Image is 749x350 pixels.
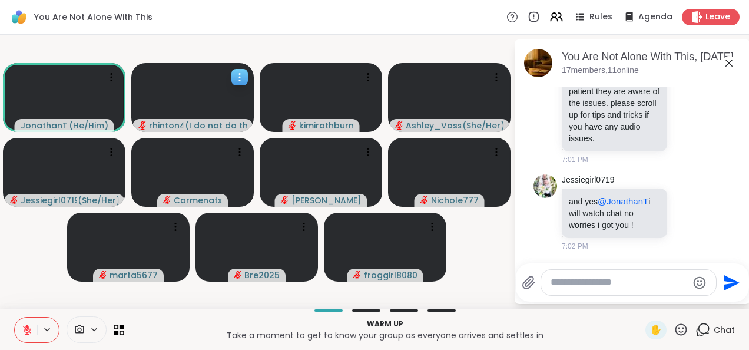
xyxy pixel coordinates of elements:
span: marta5677 [110,269,158,281]
span: audio-muted [10,196,18,204]
span: Chat [714,324,735,336]
span: audio-muted [395,121,403,130]
span: audio-muted [234,271,242,279]
span: You Are Not Alone With This [34,11,153,23]
span: audio-muted [99,271,107,279]
div: You Are Not Alone With This, [DATE] [562,49,741,64]
p: 17 members, 11 online [562,65,639,77]
a: Jessiegirl0719 [562,174,615,186]
button: Emoji picker [692,276,707,290]
span: audio-muted [353,271,362,279]
span: audio-muted [163,196,171,204]
span: Jessiegirl0719 [21,194,77,206]
span: audio-muted [281,196,289,204]
span: ( He/Him ) [69,120,108,131]
button: Send [717,269,743,296]
span: rhinton413 [149,120,183,131]
span: ( She/Her ) [462,120,503,131]
p: Take a moment to get to know your group as everyone arrives and settles in [131,329,638,341]
img: ShareWell Logomark [9,7,29,27]
img: You Are Not Alone With This, Sep 09 [524,49,552,77]
span: ( I do not do them ) [185,120,247,131]
span: Bre2025 [244,269,280,281]
span: audio-muted [138,121,147,130]
span: 7:02 PM [562,241,588,252]
span: @JonathanT [598,196,648,206]
span: Carmenatx [174,194,222,206]
span: [PERSON_NAME] [291,194,362,206]
span: Agenda [638,11,672,23]
span: Leave [705,11,730,23]
span: audio-muted [289,121,297,130]
span: ( She/Her ) [78,194,118,206]
p: and yes i will watch chat no worries i got you ! [569,196,660,231]
span: froggirl8080 [364,269,417,281]
span: Ashley_Voss [406,120,461,131]
span: kimirathburn [299,120,354,131]
span: ✋ [650,323,662,337]
span: 7:01 PM [562,154,588,165]
textarea: Type your message [551,276,688,289]
span: Rules [589,11,612,23]
p: Warm up [131,319,638,329]
img: https://sharewell-space-live.sfo3.digitaloceanspaces.com/user-generated/3602621c-eaa5-4082-863a-9... [533,174,557,198]
span: Nichole777 [431,194,479,206]
span: audio-muted [420,196,429,204]
span: JonathanT [21,120,68,131]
